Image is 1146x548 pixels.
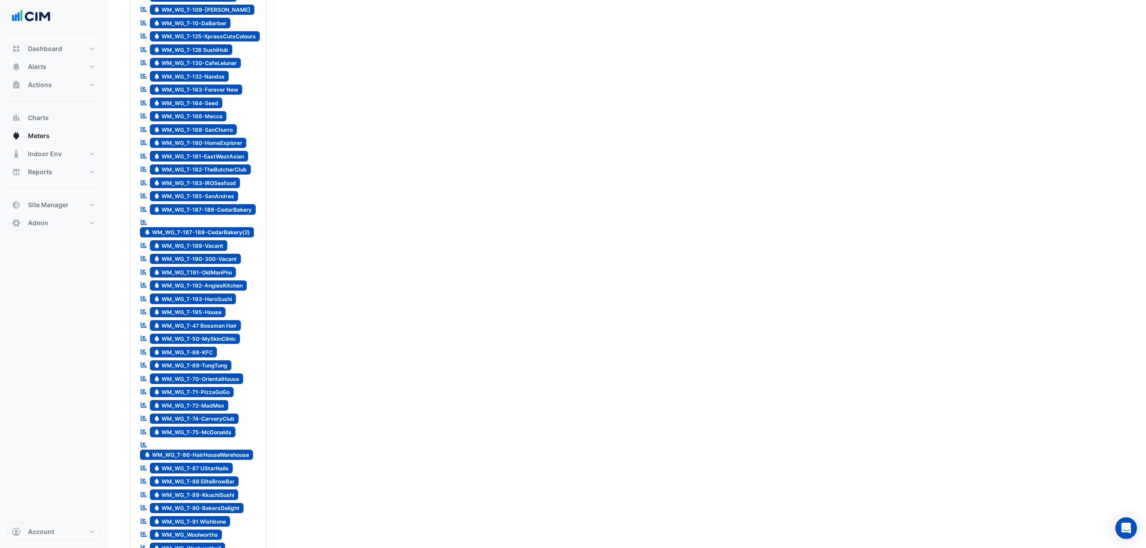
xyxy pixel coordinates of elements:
[153,309,160,316] fa-icon: Water
[140,281,148,289] fa-icon: Reportable
[153,518,160,525] fa-icon: Water
[140,205,148,213] fa-icon: Reportable
[150,111,227,122] span: WM_WG_T-166-Mecca
[140,388,148,395] fa-icon: Reportable
[12,62,21,71] app-icon: Alerts
[12,113,21,122] app-icon: Charts
[12,44,21,53] app-icon: Dashboard
[140,59,148,66] fa-icon: Reportable
[150,98,223,108] span: WM_WG_T-164-Seed
[153,19,160,26] fa-icon: Water
[140,450,253,460] span: WM_WG_T-86-HairHouseWarehouse
[28,131,50,140] span: Meters
[153,206,160,213] fa-icon: Water
[153,193,160,200] fa-icon: Water
[140,32,148,40] fa-icon: Reportable
[12,200,21,209] app-icon: Site Manager
[150,267,236,278] span: WM_WG_T191-OldManPho
[7,40,101,58] button: Dashboard
[7,76,101,94] button: Actions
[153,179,160,186] fa-icon: Water
[12,149,21,158] app-icon: Indoor Env
[28,62,46,71] span: Alerts
[153,113,160,120] fa-icon: Water
[150,476,239,487] span: WM_WG_T-88 EliteBrowBar
[153,402,160,409] fa-icon: Water
[153,282,160,289] fa-icon: Water
[150,124,237,135] span: WM_WG_T-168-SanChurro
[150,427,236,437] span: WM_WG_T-75-McDonalds
[150,529,222,540] span: WM_WG_Woolworths
[150,240,228,251] span: WM_WG_T-189-Vacant
[140,427,148,435] fa-icon: Reportable
[140,139,148,146] fa-icon: Reportable
[153,166,160,173] fa-icon: Water
[28,80,52,89] span: Actions
[7,127,101,145] button: Meters
[7,163,101,181] button: Reports
[153,126,160,133] fa-icon: Water
[150,138,247,149] span: WM_WG_T-180-HomeExplorer
[12,80,21,89] app-icon: Actions
[150,58,241,69] span: WM_WG_T-130-CafeLelunar
[12,167,21,176] app-icon: Reports
[140,308,148,316] fa-icon: Reportable
[140,414,148,422] fa-icon: Reportable
[153,531,160,538] fa-icon: Water
[28,44,62,53] span: Dashboard
[28,167,52,176] span: Reports
[153,153,160,159] fa-icon: Water
[153,375,160,382] fa-icon: Water
[153,255,160,262] fa-icon: Water
[153,242,160,249] fa-icon: Water
[153,295,160,302] fa-icon: Water
[140,165,148,173] fa-icon: Reportable
[144,451,151,458] fa-icon: Water
[150,177,240,188] span: WM_WG_T-183-IROSeafood
[140,19,148,26] fa-icon: Reportable
[150,204,256,215] span: WM_WG_T-187-188-CedarBakery
[150,463,233,474] span: WM_WG_T-87 UStarNails
[140,490,148,498] fa-icon: Reportable
[144,229,151,236] fa-icon: Water
[140,112,148,120] fa-icon: Reportable
[140,294,148,302] fa-icon: Reportable
[153,139,160,146] fa-icon: Water
[150,387,234,398] span: WM_WG_T-71-PizzaGoGo
[153,389,160,395] fa-icon: Water
[150,280,247,291] span: WM_WG_T-192-AngiesKitchen
[28,149,62,158] span: Indoor Env
[150,360,232,371] span: WM_WG_T-69-TungTung
[28,218,48,228] span: Admin
[153,428,160,435] fa-icon: Water
[140,530,148,538] fa-icon: Reportable
[150,307,226,318] span: WM_WG_T-195-House
[140,441,148,449] fa-icon: Reportable
[150,373,244,384] span: WM_WG_T-70-OrientalHouse
[7,523,101,541] button: Account
[150,293,236,304] span: WM_WG_T-193-HeroSushi
[150,516,231,527] span: WM_WG_T-91 Wishbone
[140,374,148,382] fa-icon: Reportable
[11,7,51,25] img: Company Logo
[150,400,229,411] span: WM_WG_T-72-MadMex
[153,73,160,79] fa-icon: Water
[1115,517,1137,539] div: Open Intercom Messenger
[140,268,148,275] fa-icon: Reportable
[140,334,148,342] fa-icon: Reportable
[153,415,160,422] fa-icon: Water
[150,191,239,202] span: WM_WG_T-185-SanAndres
[140,72,148,79] fa-icon: Reportable
[150,164,251,175] span: WM_WG_T-182-TheButcherClub
[140,152,148,159] fa-icon: Reportable
[153,269,160,275] fa-icon: Water
[153,6,160,13] fa-icon: Water
[7,109,101,127] button: Charts
[140,5,148,13] fa-icon: Reportable
[28,200,69,209] span: Site Manager
[153,322,160,329] fa-icon: Water
[140,255,148,262] fa-icon: Reportable
[150,334,240,344] span: WM_WG_T-50-MySkinClinic
[140,178,148,186] fa-icon: Reportable
[150,320,241,331] span: WM_WG_T-47 Bossman Hair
